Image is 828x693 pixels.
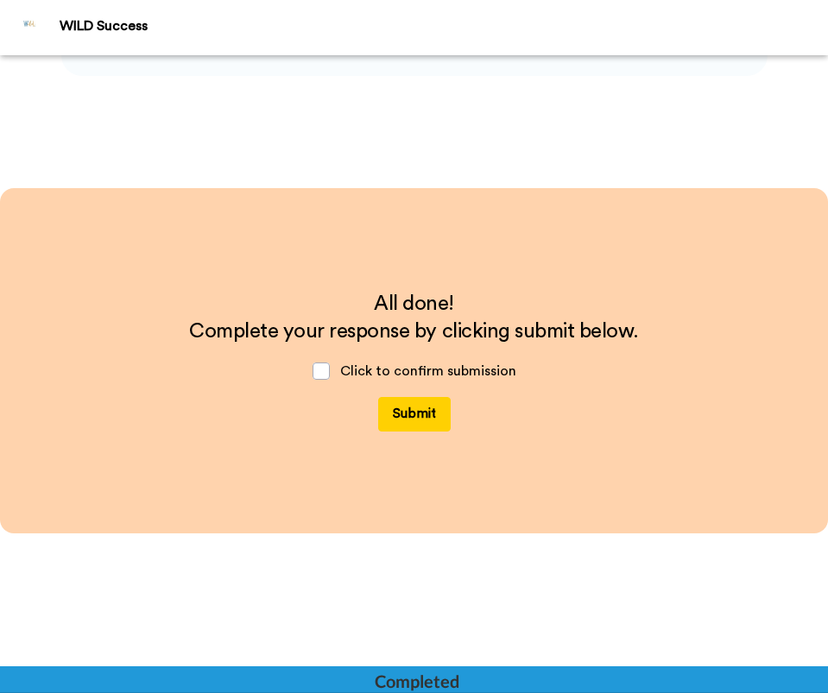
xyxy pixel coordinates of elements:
[374,293,454,314] span: All done!
[189,321,639,342] span: Complete your response by clicking submit below.
[378,397,451,432] button: Submit
[9,7,51,48] img: Profile Image
[375,669,458,693] div: Completed
[340,364,516,378] span: Click to confirm submission
[60,18,827,35] div: WILD Success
